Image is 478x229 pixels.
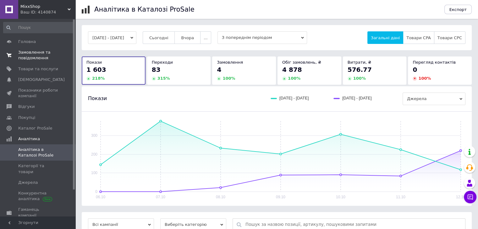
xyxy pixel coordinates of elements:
text: 09.10 [276,195,285,199]
button: Чат з покупцем [464,191,476,203]
div: Ваш ID: 4140874 [20,9,75,15]
span: Обіг замовлень, ₴ [282,60,321,65]
span: 0 [413,66,417,73]
span: Гаманець компанії [18,207,58,218]
span: Замовлення та повідомлення [18,50,58,61]
span: Перегляд контактів [413,60,456,65]
span: Товари CPA [406,35,431,40]
span: З попереднім періодом [217,31,307,44]
span: Аналітика в Каталозі ProSale [18,147,58,158]
text: 10.10 [336,195,345,199]
span: 100 % [223,76,235,81]
span: Каталог ProSale [18,125,52,131]
span: Замовлення [217,60,243,65]
button: Товари CPC [434,31,465,44]
text: 200 [91,152,97,157]
span: Показники роботи компанії [18,88,58,99]
span: Конкурентна аналітика [18,190,58,202]
span: 100 % [353,76,366,81]
span: Експорт [449,7,467,12]
span: 315 % [157,76,170,81]
text: 11.10 [396,195,405,199]
span: [DEMOGRAPHIC_DATA] [18,77,65,83]
span: 576.77 [348,66,372,73]
button: Експорт [444,5,472,14]
text: 06.10 [96,195,105,199]
span: Сьогодні [149,35,168,40]
button: Сьогодні [143,31,175,44]
span: Витрати, ₴ [348,60,371,65]
button: Товари CPA [403,31,434,44]
span: Відгуки [18,104,35,109]
span: Аналітика [18,136,40,142]
span: Товари та послуги [18,66,58,72]
span: Загальні дані [371,35,400,40]
button: Загальні дані [367,31,403,44]
span: Джерела [18,180,38,185]
span: Покази [86,60,102,65]
span: Товари CPC [437,35,462,40]
text: 0 [95,189,97,194]
span: 1 603 [86,66,106,73]
text: 07.10 [156,195,165,199]
text: 100 [91,171,97,175]
span: Покази [88,95,107,102]
input: Пошук [3,22,74,33]
text: 08.10 [216,195,225,199]
text: 300 [91,133,97,138]
span: Переходи [152,60,173,65]
span: MixxShop [20,4,68,9]
text: 12.10 [456,195,465,199]
button: Вчора [174,31,201,44]
span: ... [204,35,207,40]
button: ... [200,31,211,44]
button: [DATE] - [DATE] [88,31,136,44]
span: Головна [18,39,36,45]
span: Джерела [403,93,465,105]
span: 218 % [92,76,105,81]
span: 4 878 [282,66,302,73]
h1: Аналітика в Каталозі ProSale [94,6,194,13]
span: 100 % [418,76,431,81]
span: Покупці [18,115,35,120]
span: 83 [152,66,161,73]
span: Вчора [181,35,194,40]
span: 4 [217,66,221,73]
span: 100 % [288,76,300,81]
span: Категорії та товари [18,163,58,174]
